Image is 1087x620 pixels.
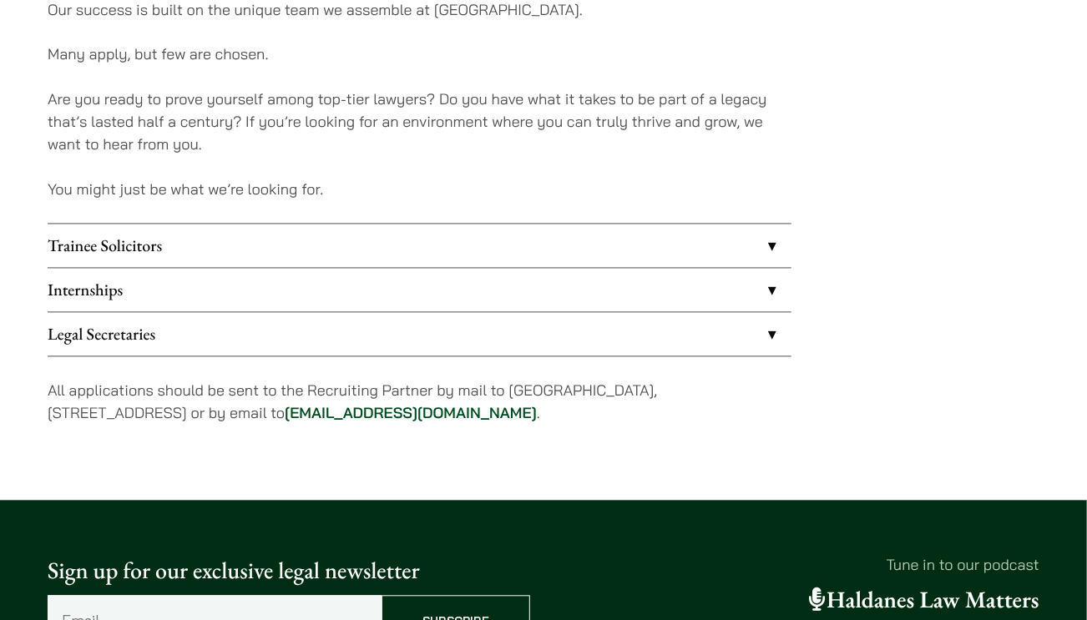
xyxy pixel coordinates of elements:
a: Internships [48,269,791,312]
p: Are you ready to prove yourself among top-tier lawyers? Do you have what it takes to be part of a... [48,88,791,156]
a: Haldanes Law Matters [809,586,1039,616]
a: Trainee Solicitors [48,224,791,268]
p: Many apply, but few are chosen. [48,43,791,66]
a: Legal Secretaries [48,313,791,356]
p: Tune in to our podcast [557,554,1039,577]
a: [EMAIL_ADDRESS][DOMAIN_NAME] [285,404,537,423]
p: You might just be what we’re looking for. [48,179,791,201]
p: Sign up for our exclusive legal newsletter [48,554,530,589]
p: All applications should be sent to the Recruiting Partner by mail to [GEOGRAPHIC_DATA], [STREET_A... [48,380,791,425]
